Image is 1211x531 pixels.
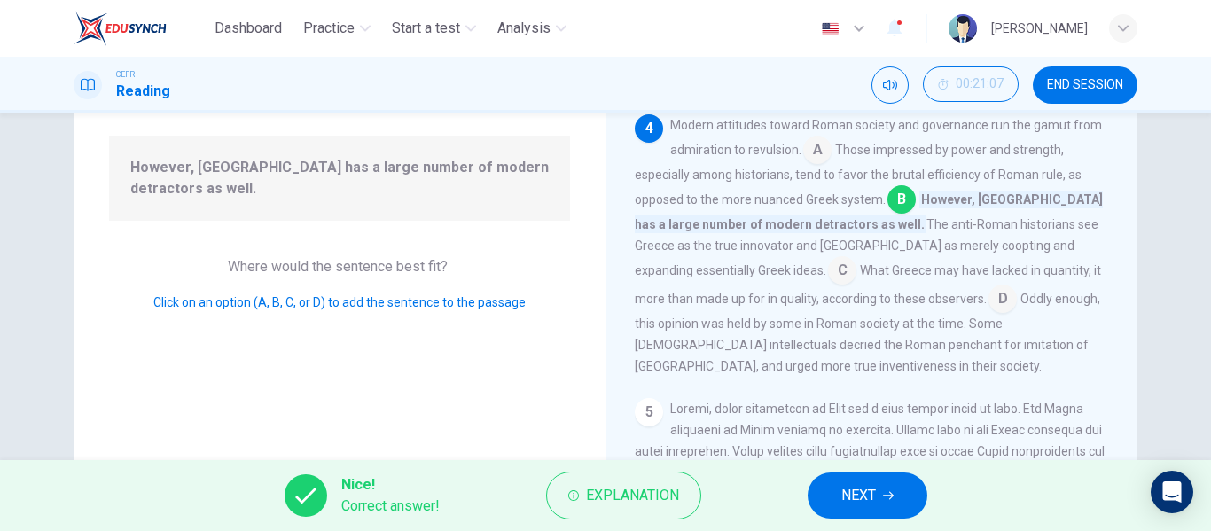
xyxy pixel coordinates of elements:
[988,285,1017,313] span: D
[871,66,909,104] div: Mute
[1151,471,1193,513] div: Open Intercom Messenger
[635,398,663,426] div: 5
[803,136,832,164] span: A
[215,18,282,39] span: Dashboard
[341,474,440,496] span: Nice!
[303,18,355,39] span: Practice
[949,14,977,43] img: Profile picture
[841,483,876,508] span: NEXT
[635,217,1098,277] span: The anti-Roman historians see Greece as the true innovator and [GEOGRAPHIC_DATA] as merely coopti...
[635,143,1082,207] span: Those impressed by power and strength, especially among historians, tend to favor the brutal effi...
[956,77,1004,91] span: 00:21:07
[392,18,460,39] span: Start a test
[153,295,526,309] span: Click on an option (A, B, C, or D) to add the sentence to the passage
[808,472,927,519] button: NEXT
[819,22,841,35] img: en
[74,11,207,46] a: EduSynch logo
[116,81,170,102] h1: Reading
[130,157,549,199] span: However, [GEOGRAPHIC_DATA] has a large number of modern detractors as well.
[490,12,574,44] button: Analysis
[1047,78,1123,92] span: END SESSION
[923,66,1019,104] div: Hide
[74,11,167,46] img: EduSynch logo
[887,185,916,214] span: B
[207,12,289,44] button: Dashboard
[991,18,1088,39] div: [PERSON_NAME]
[828,256,856,285] span: C
[670,118,1102,157] span: Modern attitudes toward Roman society and governance run the gamut from admiration to revulsion.
[228,258,451,275] span: Where would the sentence best fit?
[586,483,679,508] span: Explanation
[296,12,378,44] button: Practice
[923,66,1019,102] button: 00:21:07
[341,496,440,517] span: Correct answer!
[1033,66,1137,104] button: END SESSION
[546,472,701,519] button: Explanation
[635,114,663,143] div: 4
[635,263,1101,306] span: What Greece may have lacked in quantity, it more than made up for in quality, according to these ...
[385,12,483,44] button: Start a test
[497,18,551,39] span: Analysis
[116,68,135,81] span: CEFR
